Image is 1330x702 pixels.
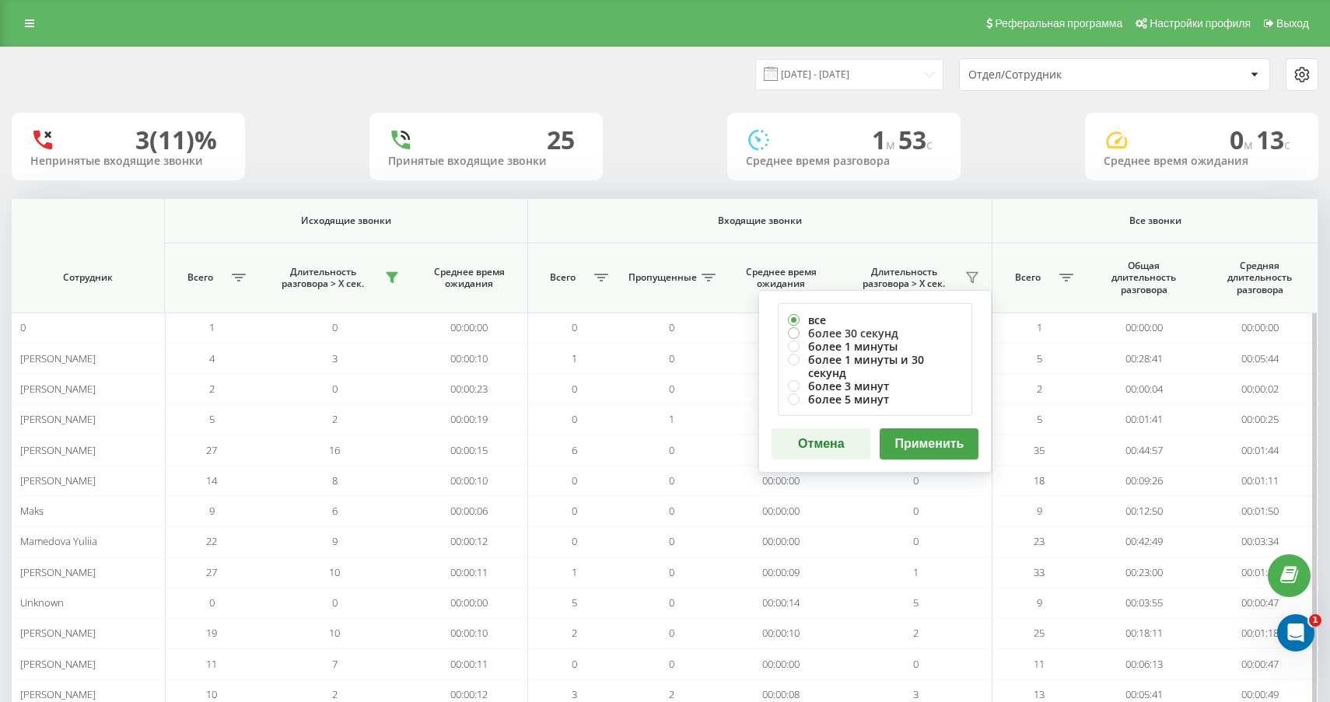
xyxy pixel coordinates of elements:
td: 00:00:14 [723,588,839,618]
td: 00:00:10 [723,618,839,648]
span: 0 [572,534,577,548]
span: 27 [206,443,217,457]
span: 3 [332,351,338,365]
div: Среднее время разговора [746,155,942,168]
span: [PERSON_NAME] [20,657,96,671]
span: м [886,136,898,153]
span: 0 [20,320,26,334]
span: 7 [332,657,338,671]
span: 1 [872,123,898,156]
span: Входящие звонки [558,215,961,227]
div: 3 (11)% [135,125,217,155]
td: 00:01:41 [1086,404,1202,435]
span: Сотрудник [26,271,150,284]
span: [PERSON_NAME] [20,382,96,396]
span: Unknown [20,595,64,609]
span: 3 [913,687,919,701]
span: Длительность разговора > Х сек. [847,266,961,290]
td: 00:06:13 [1086,648,1202,679]
span: Реферальная программа [995,17,1122,30]
span: 33 [1034,565,1045,579]
button: Применить [880,428,978,459]
span: 13 [1034,687,1045,701]
td: 00:44:57 [1086,435,1202,465]
span: c [926,136,933,153]
button: Отмена [772,428,870,459]
label: более 30 секунд [788,327,962,340]
span: 1 [913,565,919,579]
span: 25 [1034,626,1045,640]
span: 9 [209,504,215,518]
span: 0 [332,382,338,396]
td: 00:05:44 [1202,343,1318,373]
span: 2 [332,412,338,426]
span: 10 [329,626,340,640]
td: 00:12:50 [1086,496,1202,526]
td: 00:00:11 [411,557,527,588]
td: 00:00:00 [723,374,839,404]
td: 00:00:00 [723,526,839,557]
div: Принятые входящие звонки [388,155,584,168]
td: 00:00:06 [411,496,527,526]
span: 0 [669,382,674,396]
td: 00:01:18 [1202,618,1318,648]
span: 9 [1037,595,1042,609]
span: 2 [1037,382,1042,396]
span: 0 [332,595,338,609]
span: 19 [206,626,217,640]
span: Всего [1000,271,1055,284]
td: 00:00:11 [411,648,527,679]
td: 00:00:00 [411,313,527,343]
span: 0 [669,657,674,671]
span: 1 [209,320,215,334]
td: 00:00:47 [1202,588,1318,618]
td: 00:09:26 [1086,466,1202,496]
span: 1 [1309,614,1321,627]
span: 4 [209,351,215,365]
td: 00:01:39 [1202,557,1318,588]
span: 0 [572,320,577,334]
span: м [1244,136,1256,153]
span: 2 [669,687,674,701]
span: Всего [536,271,590,284]
td: 00:01:11 [1202,466,1318,496]
span: 53 [898,123,933,156]
span: 0 [572,382,577,396]
span: [PERSON_NAME] [20,351,96,365]
td: 00:00:10 [411,618,527,648]
div: 25 [547,125,575,155]
span: 0 [572,504,577,518]
span: 6 [572,443,577,457]
span: 0 [209,595,215,609]
td: 00:00:19 [411,404,527,435]
td: 00:28:41 [1086,343,1202,373]
span: [PERSON_NAME] [20,626,96,640]
td: 00:03:34 [1202,526,1318,557]
div: Отдел/Сотрудник [968,68,1154,82]
span: 35 [1034,443,1045,457]
span: 2 [332,687,338,701]
td: 00:00:00 [1202,313,1318,343]
span: Выход [1276,17,1309,30]
span: 9 [1037,504,1042,518]
td: 00:00:12 [411,526,527,557]
span: [PERSON_NAME] [20,443,96,457]
span: 1 [669,412,674,426]
span: c [1284,136,1290,153]
span: 14 [206,473,217,487]
span: 5 [1037,351,1042,365]
td: 00:01:44 [1202,435,1318,465]
span: Среднее время ожидания [736,266,827,290]
label: более 1 минуты и 30 секунд [788,353,962,379]
span: 0 [669,473,674,487]
td: 00:00:10 [411,466,527,496]
span: 0 [913,473,919,487]
td: 00:00:25 [1202,404,1318,435]
span: 3 [572,687,577,701]
span: 0 [669,351,674,365]
span: [PERSON_NAME] [20,687,96,701]
span: 27 [206,565,217,579]
span: Исходящие звонки [191,215,502,227]
span: 1 [572,565,577,579]
span: Maks [20,504,44,518]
